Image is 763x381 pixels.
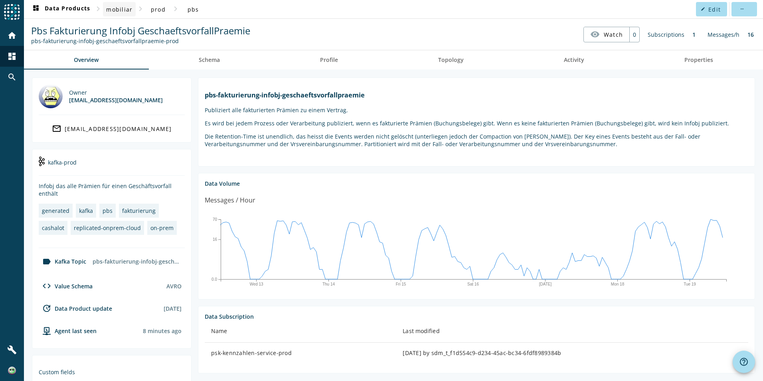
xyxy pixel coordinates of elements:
[7,52,17,61] mat-icon: dashboard
[39,257,86,266] div: Kafka Topic
[584,27,629,42] button: Watch
[205,180,748,187] div: Data Volume
[103,207,113,214] div: pbs
[39,281,93,291] div: Value Schema
[39,326,97,335] div: agent-env-prod
[42,257,51,266] mat-icon: label
[7,31,17,40] mat-icon: home
[74,224,141,232] div: replicated-onprem-cloud
[7,72,17,82] mat-icon: search
[213,217,217,222] text: 70
[136,4,145,14] mat-icon: chevron_right
[396,282,406,286] text: Fri 15
[39,368,185,376] div: Custom fields
[31,4,90,14] span: Data Products
[151,6,166,13] span: prod
[42,304,51,313] mat-icon: update
[31,24,250,37] span: Pbs Fakturierung Infobj GeschaeftsvorfallPraemie
[688,27,700,42] div: 1
[42,207,69,214] div: generated
[205,91,748,99] h1: pbs-fakturierung-infobj-geschaeftsvorfallpraemie
[644,27,688,42] div: Subscriptions
[212,277,217,281] text: 0.0
[739,357,749,367] mat-icon: help_outline
[52,124,61,133] mat-icon: mail_outline
[213,237,217,242] text: 16
[89,254,185,268] div: pbs-fakturierung-infobj-geschaeftsvorfallpraemie-prod
[69,96,163,104] div: [EMAIL_ADDRESS][DOMAIN_NAME]
[684,282,696,286] text: Tue 19
[39,156,185,176] div: kafka-prod
[150,224,174,232] div: on-prem
[171,4,180,14] mat-icon: chevron_right
[205,313,748,320] div: Data Subscription
[396,320,748,343] th: Last modified
[188,6,199,13] span: pbs
[145,2,171,16] button: prod
[106,6,132,13] span: mobiliar
[629,27,639,42] div: 0
[39,84,63,108] img: cashalot@mobi.ch
[438,57,464,63] span: Topology
[684,57,713,63] span: Properties
[467,282,479,286] text: Sat 16
[539,282,552,286] text: [DATE]
[704,27,743,42] div: Messages/h
[739,7,744,11] mat-icon: more_horiz
[8,367,16,375] img: 638ebc0798753ad94d5d7b63920f87f7
[39,157,45,166] img: kafka-prod
[396,343,748,363] td: [DATE] by sdm_t_f1d554c9-d234-45ac-bc34-6fdf8989384b
[743,27,758,42] div: 16
[205,106,748,114] p: Publiziert alle fakturierten Prämien zu einem Vertrag.
[31,4,41,14] mat-icon: dashboard
[93,4,103,14] mat-icon: chevron_right
[590,30,600,39] mat-icon: visibility
[322,282,335,286] text: Thu 14
[39,182,185,197] div: Infobj das alle Prämien für einen Geschäftsvorfall enthält
[103,2,136,16] button: mobiliar
[42,281,51,291] mat-icon: code
[122,207,156,214] div: fakturierung
[143,327,182,335] div: Agents typically reports every 15min to 1h
[7,345,17,355] mat-icon: build
[708,6,721,13] span: Edit
[199,57,220,63] span: Schema
[166,282,182,290] div: AVRO
[701,7,705,11] mat-icon: edit
[164,305,182,312] div: [DATE]
[4,4,20,20] img: spoud-logo.svg
[69,89,163,96] div: Owner
[65,125,172,133] div: [EMAIL_ADDRESS][DOMAIN_NAME]
[205,320,396,343] th: Name
[249,282,263,286] text: Wed 13
[39,304,112,313] div: Data Product update
[42,224,64,232] div: cashalot
[205,133,748,148] p: Die Retention-Time ist unendlich, das heisst die Events werden nicht gelöscht (unterliegen jedoch...
[180,2,206,16] button: pbs
[31,37,250,45] div: Kafka Topic: pbs-fakturierung-infobj-geschaeftsvorfallpraemie-prod
[696,2,727,16] button: Edit
[39,121,185,136] a: [EMAIL_ADDRESS][DOMAIN_NAME]
[205,195,255,205] div: Messages / Hour
[79,207,93,214] div: kafka
[564,57,584,63] span: Activity
[604,28,623,42] span: Watch
[320,57,338,63] span: Profile
[611,282,625,286] text: Mon 18
[205,119,748,127] p: Es wird bei jedem Prozess oder Verarbeitung publiziert, wenn es fakturierte Prämien (Buchungsbele...
[74,57,99,63] span: Overview
[28,2,93,16] button: Data Products
[211,349,390,357] div: psk-kennzahlen-service-prod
